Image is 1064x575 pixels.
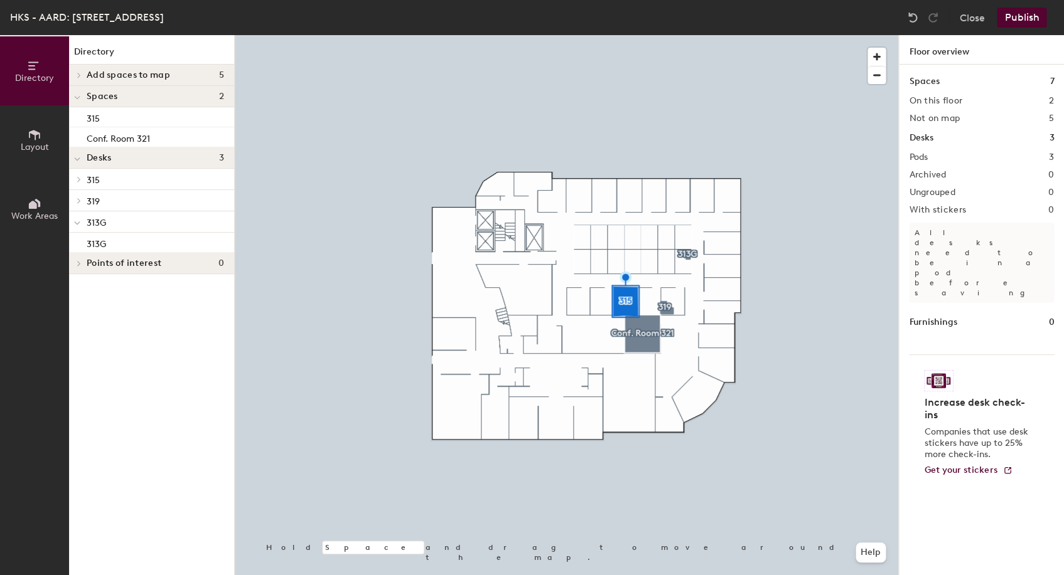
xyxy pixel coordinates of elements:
h2: 0 [1048,187,1054,198]
h2: On this floor [909,96,962,106]
h1: Desks [909,131,933,145]
h2: 5 [1049,113,1054,124]
span: 0 [218,258,224,268]
h2: Ungrouped [909,187,955,198]
h2: Not on map [909,113,960,124]
h1: 7 [1050,75,1054,88]
span: 2 [219,92,224,102]
img: Undo [906,11,919,24]
h1: Spaces [909,75,939,88]
p: 315 [87,110,100,124]
button: Close [959,8,984,28]
span: Work Areas [11,211,58,221]
img: Redo [927,11,939,24]
span: Spaces [87,92,118,102]
button: Publish [997,8,1046,28]
div: HKS - AARD: [STREET_ADDRESS] [10,9,164,25]
h4: Increase desk check-ins [924,396,1031,421]
img: Sticker logo [924,370,953,391]
span: 315 [87,175,100,186]
p: 313G [87,235,106,250]
p: All desks need to be in a pod before saving [909,223,1054,303]
span: Directory [15,73,54,83]
h1: Floor overview [899,35,1064,65]
h2: Archived [909,170,946,180]
a: Get your stickers [924,465,1013,476]
span: Add spaces to map [87,70,170,80]
h2: 3 [1049,152,1054,162]
h2: With stickers [909,205,966,215]
h2: Pods [909,152,928,162]
p: Conf. Room 321 [87,130,150,144]
button: Help [856,542,886,562]
span: Layout [21,142,49,152]
h1: Furnishings [909,315,957,329]
span: 313G [87,218,106,228]
span: 5 [219,70,224,80]
h2: 2 [1049,96,1054,106]
h1: 3 [1049,131,1054,145]
span: Desks [87,153,111,163]
h2: 0 [1048,205,1054,215]
span: Get your stickers [924,465,997,475]
span: 319 [87,196,100,207]
h1: Directory [69,45,234,65]
p: Companies that use desk stickers have up to 25% more check-ins. [924,426,1031,460]
h2: 0 [1048,170,1054,180]
h1: 0 [1048,315,1054,329]
span: Points of interest [87,258,161,268]
span: 3 [219,153,224,163]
